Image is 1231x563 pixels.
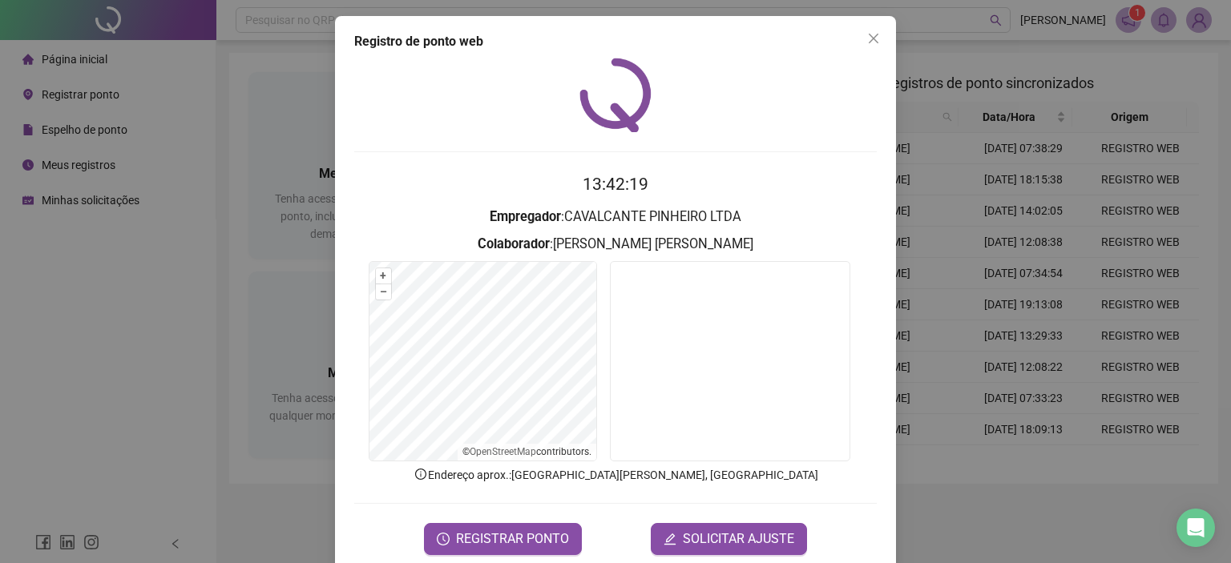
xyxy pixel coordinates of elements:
[861,26,886,51] button: Close
[456,529,569,549] span: REGISTRAR PONTO
[376,268,391,284] button: +
[354,466,877,484] p: Endereço aprox. : [GEOGRAPHIC_DATA][PERSON_NAME], [GEOGRAPHIC_DATA]
[478,236,550,251] strong: Colaborador
[1177,509,1215,547] div: Open Intercom Messenger
[354,207,877,227] h3: : CAVALCANTE PINHEIRO LTDA
[376,284,391,300] button: –
[583,175,648,194] time: 13:42:19
[867,32,880,45] span: close
[462,446,591,457] li: © contributors.
[490,209,561,224] strong: Empregador
[664,533,676,545] span: edit
[354,32,877,51] div: Registro de ponto web
[414,467,428,481] span: info-circle
[354,234,877,255] h3: : [PERSON_NAME] [PERSON_NAME]
[437,533,450,545] span: clock-circle
[470,446,536,457] a: OpenStreetMap
[579,58,652,132] img: QRPoint
[651,523,807,555] button: editSOLICITAR AJUSTE
[683,529,794,549] span: SOLICITAR AJUSTE
[424,523,582,555] button: REGISTRAR PONTO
